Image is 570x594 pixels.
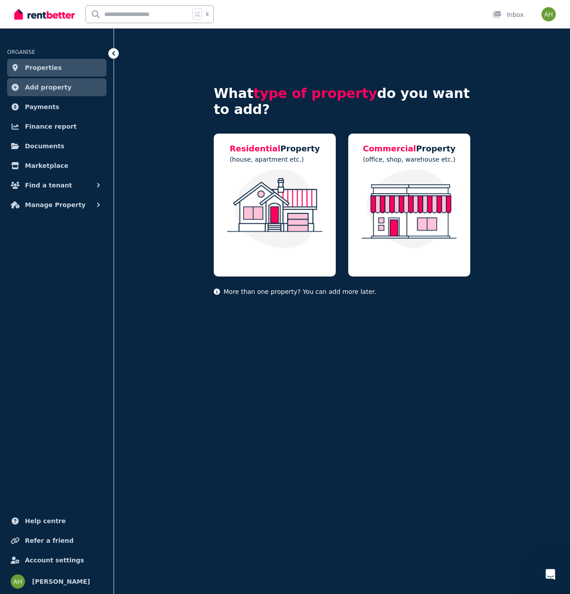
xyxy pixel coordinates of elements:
[7,137,106,155] a: Documents
[363,155,456,164] p: (office, shop, warehouse etc.)
[253,85,377,101] span: type of property
[7,196,106,214] button: Manage Property
[214,287,470,296] p: More than one property? You can add more later.
[541,7,556,21] img: Alan Heywood
[363,142,456,155] h5: Property
[7,59,106,77] a: Properties
[25,199,85,210] span: Manage Property
[11,574,25,589] img: Alan Heywood
[223,169,327,248] img: Residential Property
[7,176,106,194] button: Find a tenant
[25,102,59,112] span: Payments
[25,160,68,171] span: Marketplace
[25,82,72,93] span: Add property
[25,121,77,132] span: Finance report
[25,555,84,566] span: Account settings
[7,512,106,530] a: Help centre
[230,144,281,153] span: Residential
[25,535,73,546] span: Refer a friend
[25,516,66,526] span: Help centre
[540,564,561,585] iframe: Intercom live chat
[7,157,106,175] a: Marketplace
[230,155,320,164] p: (house, apartment etc.)
[214,85,470,118] h4: What do you want to add?
[25,180,72,191] span: Find a tenant
[155,4,172,20] button: Expand window
[7,551,106,569] a: Account settings
[32,576,90,587] span: [PERSON_NAME]
[7,532,106,549] a: Refer a friend
[7,78,106,96] a: Add property
[14,8,75,21] img: RentBetter
[25,141,65,151] span: Documents
[25,62,62,73] span: Properties
[357,169,461,248] img: Commercial Property
[206,11,209,18] span: k
[6,4,23,20] button: go back
[493,10,524,19] div: Inbox
[7,98,106,116] a: Payments
[7,49,35,55] span: ORGANISE
[7,118,106,135] a: Finance report
[363,144,416,153] span: Commercial
[230,142,320,155] h5: Property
